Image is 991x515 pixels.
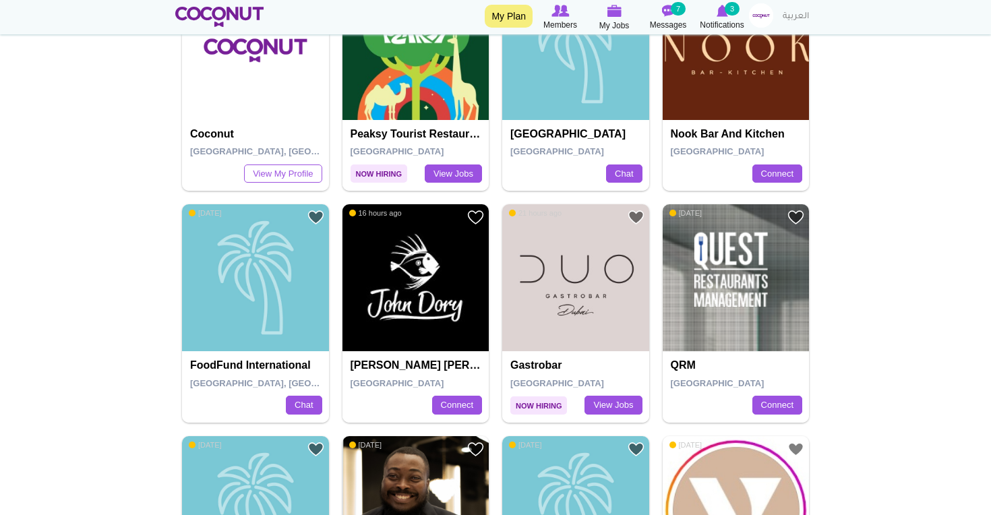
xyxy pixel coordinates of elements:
img: Home [175,7,264,27]
small: 7 [671,2,686,16]
img: My Jobs [607,5,622,17]
span: [DATE] [669,440,702,450]
span: [DATE] [189,208,222,218]
span: [GEOGRAPHIC_DATA] [510,146,604,156]
h4: Nook Bar And Kitchen [671,128,805,140]
a: Add to Favourites [467,441,484,458]
a: Messages Messages 7 [641,3,695,32]
span: Now Hiring [510,396,567,415]
span: Messages [650,18,687,32]
a: Connect [432,396,482,415]
span: Now Hiring [351,164,407,183]
a: العربية [776,3,816,30]
a: Add to Favourites [467,209,484,226]
span: Members [543,18,577,32]
span: 21 hours ago [509,208,562,218]
span: [GEOGRAPHIC_DATA] [510,378,604,388]
a: Add to Favourites [628,209,644,226]
img: Browse Members [551,5,569,17]
a: Notifications Notifications 3 [695,3,749,32]
a: Add to Favourites [787,209,804,226]
a: View Jobs [584,396,642,415]
span: [GEOGRAPHIC_DATA] [351,146,444,156]
span: [DATE] [189,440,222,450]
span: [GEOGRAPHIC_DATA], [GEOGRAPHIC_DATA], [GEOGRAPHIC_DATA] [190,146,481,156]
span: [GEOGRAPHIC_DATA], [GEOGRAPHIC_DATA], [GEOGRAPHIC_DATA], [GEOGRAPHIC_DATA] [190,378,579,388]
h4: Gastrobar [510,359,644,371]
a: Add to Favourites [628,441,644,458]
a: View My Profile [244,164,322,183]
span: [GEOGRAPHIC_DATA] [671,146,764,156]
a: Chat [286,396,322,415]
span: [DATE] [669,208,702,218]
h4: Coconut [190,128,324,140]
h4: [PERSON_NAME] [PERSON_NAME] [351,359,485,371]
a: Chat [606,164,642,183]
a: View Jobs [425,164,482,183]
h4: Peaksy Tourist Restaurant LLC [351,128,485,140]
span: [GEOGRAPHIC_DATA] [351,378,444,388]
span: [GEOGRAPHIC_DATA] [671,378,764,388]
span: Notifications [700,18,744,32]
a: Browse Members Members [533,3,587,32]
small: 3 [725,2,740,16]
span: My Jobs [599,19,630,32]
a: Add to Favourites [787,441,804,458]
span: [DATE] [509,440,542,450]
img: Messages [661,5,675,17]
h4: [GEOGRAPHIC_DATA] [510,128,644,140]
span: [DATE] [349,440,382,450]
h4: QRM [671,359,805,371]
a: Add to Favourites [307,441,324,458]
a: My Plan [485,5,533,28]
a: Connect [752,164,802,183]
a: Connect [752,396,802,415]
img: Notifications [717,5,728,17]
span: 16 hours ago [349,208,402,218]
a: Add to Favourites [307,209,324,226]
a: My Jobs My Jobs [587,3,641,32]
h4: FoodFund International [190,359,324,371]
